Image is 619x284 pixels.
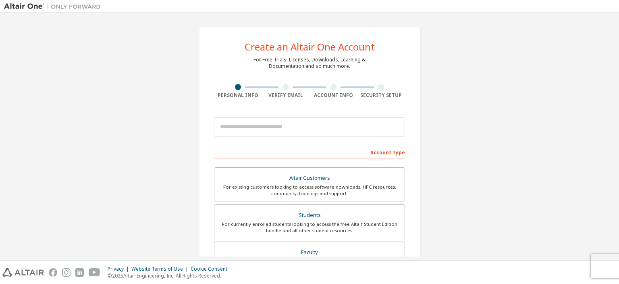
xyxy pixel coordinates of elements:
[2,268,44,277] img: altair_logo.svg
[219,247,400,258] div: Faculty
[219,173,400,184] div: Altair Customers
[262,92,310,99] div: Verify Email
[4,2,105,11] img: Altair One
[219,221,400,234] div: For currently enrolled students looking to access the free Altair Student Edition bundle and all ...
[219,184,400,197] div: For existing customers looking to access software downloads, HPC resources, community, trainings ...
[62,268,71,277] img: instagram.svg
[357,92,405,99] div: Security Setup
[89,268,100,277] img: youtube.svg
[253,57,366,69] div: For Free Trials, Licenses, Downloads, Learning & Documentation and so much more.
[245,42,375,52] div: Create an Altair One Account
[191,266,232,272] div: Cookie Consent
[108,272,232,279] p: © 2025 Altair Engineering, Inc. All Rights Reserved.
[108,266,131,272] div: Privacy
[49,268,57,277] img: facebook.svg
[214,92,262,99] div: Personal Info
[219,210,400,221] div: Students
[131,266,191,272] div: Website Terms of Use
[309,92,357,99] div: Account Info
[75,268,84,277] img: linkedin.svg
[214,145,405,158] div: Account Type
